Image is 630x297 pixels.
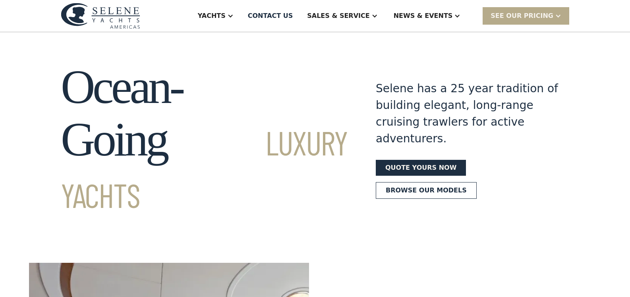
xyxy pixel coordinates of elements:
[198,11,226,21] div: Yachts
[61,61,347,218] h1: Ocean-Going
[376,160,466,176] a: Quote yours now
[61,3,140,29] img: logo
[376,80,558,147] div: Selene has a 25 year tradition of building elegant, long-range cruising trawlers for active adven...
[394,11,453,21] div: News & EVENTS
[248,11,293,21] div: Contact US
[61,122,347,215] span: Luxury Yachts
[307,11,369,21] div: Sales & Service
[376,182,477,199] a: Browse our models
[491,11,553,21] div: SEE Our Pricing
[483,7,569,24] div: SEE Our Pricing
